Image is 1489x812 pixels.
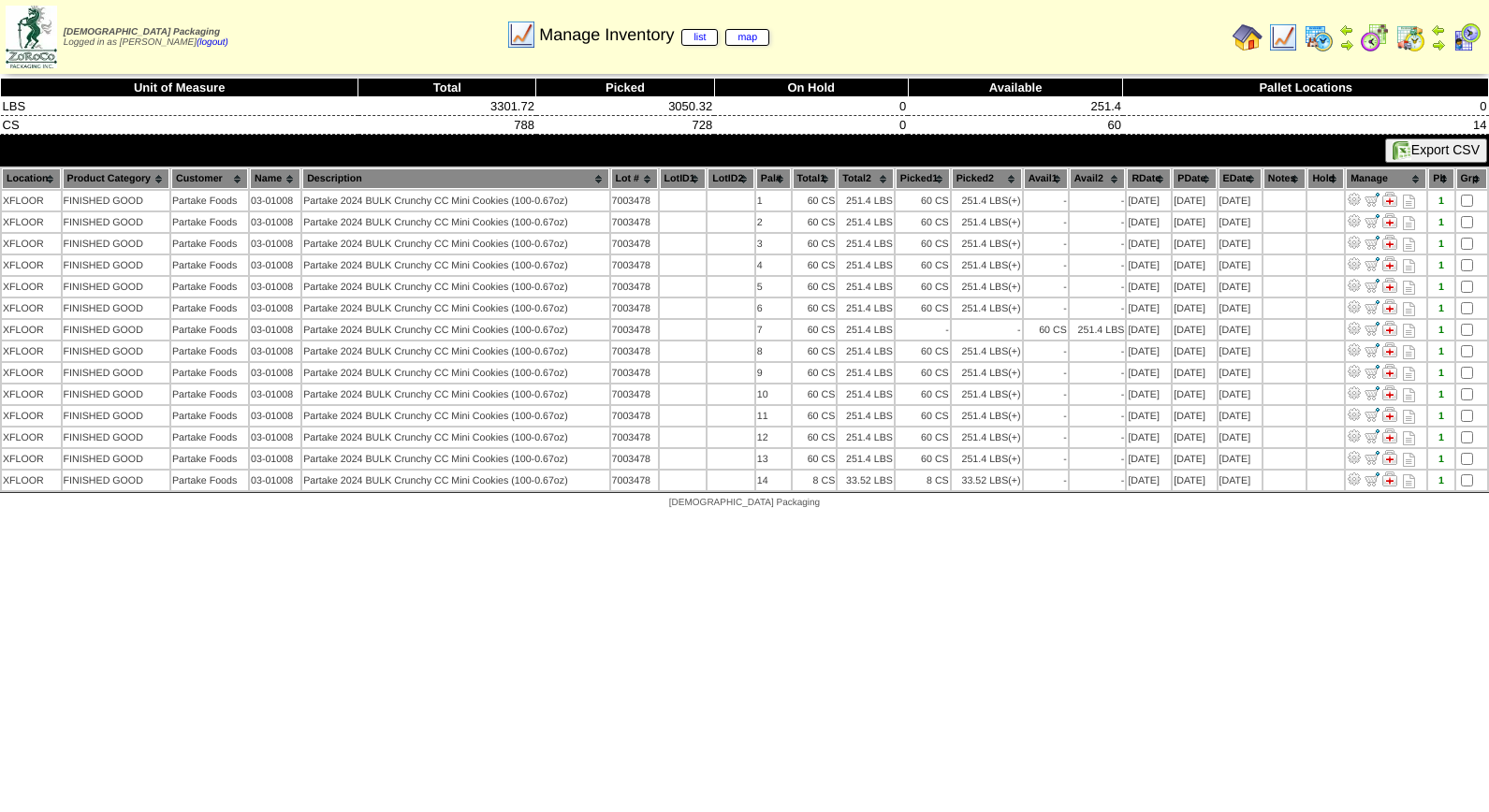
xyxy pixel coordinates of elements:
[1382,364,1397,379] img: Manage Hold
[793,384,837,404] td: 60 CS
[302,212,608,232] td: Partake 2024 BULK Crunchy CC Mini Cookies (100-0.67oz)
[2,406,61,426] td: XFLOOR
[1008,239,1020,250] div: (+)
[756,234,791,254] td: 3
[2,255,61,275] td: XFLOOR
[1365,256,1380,271] img: Move
[1429,239,1453,250] div: 1
[171,277,248,297] td: Partake Foods
[250,168,300,189] th: Name
[171,320,248,340] td: Partake Foods
[1403,281,1415,295] i: Note
[1008,282,1020,293] div: (+)
[358,79,536,97] th: Total
[1070,191,1126,210] td: -
[611,363,658,383] td: 7003478
[714,97,908,116] td: 0
[1365,471,1380,486] img: Move
[793,406,837,426] td: 60 CS
[1219,298,1262,318] td: [DATE]
[64,27,228,48] span: Logged in as [PERSON_NAME]
[838,212,894,232] td: 251.4 LBS
[63,255,169,275] td: FINISHED GOOD
[838,277,894,297] td: 251.4 LBS
[63,168,169,189] th: Product Category
[1127,277,1171,297] td: [DATE]
[1365,278,1380,293] img: Move
[1173,384,1216,404] td: [DATE]
[1173,255,1216,275] td: [DATE]
[250,191,300,210] td: 03-01008
[838,234,894,254] td: 251.4 LBS
[756,298,791,318] td: 6
[756,384,791,404] td: 10
[896,277,950,297] td: 60 CS
[838,191,894,210] td: 251.4 LBS
[1219,277,1262,297] td: [DATE]
[1429,196,1453,207] div: 1
[1173,277,1216,297] td: [DATE]
[171,255,248,275] td: Partake Foods
[302,298,608,318] td: Partake 2024 BULK Crunchy CC Mini Cookies (100-0.67oz)
[1429,217,1453,228] div: 1
[358,116,536,135] td: 788
[1127,320,1171,340] td: [DATE]
[63,406,169,426] td: FINISHED GOOD
[1347,235,1362,250] img: Adjust
[1452,22,1482,52] img: calendarcustomer.gif
[1219,341,1262,361] td: [DATE]
[1127,341,1171,361] td: [DATE]
[2,191,61,210] td: XFLOOR
[1070,234,1126,254] td: -
[1024,341,1068,361] td: -
[302,191,608,210] td: Partake 2024 BULK Crunchy CC Mini Cookies (100-0.67oz)
[1070,384,1126,404] td: -
[1382,213,1397,228] img: Manage Hold
[1008,389,1020,400] div: (+)
[536,79,714,97] th: Picked
[838,341,894,361] td: 251.4 LBS
[1403,238,1415,252] i: Note
[1382,192,1397,207] img: Manage Hold
[1429,346,1453,357] div: 1
[1365,428,1380,443] img: Move
[302,384,608,404] td: Partake 2024 BULK Crunchy CC Mini Cookies (100-0.67oz)
[1347,407,1362,422] img: Adjust
[171,406,248,426] td: Partake Foods
[1382,256,1397,271] img: Manage Hold
[63,212,169,232] td: FINISHED GOOD
[793,277,837,297] td: 60 CS
[1365,407,1380,422] img: Move
[952,191,1022,210] td: 251.4 LBS
[756,255,791,275] td: 4
[838,363,894,383] td: 251.4 LBS
[896,363,950,383] td: 60 CS
[302,406,608,426] td: Partake 2024 BULK Crunchy CC Mini Cookies (100-0.67oz)
[611,277,658,297] td: 7003478
[1360,22,1390,52] img: calendarblend.gif
[1347,213,1362,228] img: Adjust
[250,298,300,318] td: 03-01008
[1024,234,1068,254] td: -
[2,212,61,232] td: XFLOOR
[756,277,791,297] td: 5
[171,298,248,318] td: Partake Foods
[793,168,837,189] th: Total1
[1268,22,1298,52] img: line_graph.gif
[1070,341,1126,361] td: -
[2,320,61,340] td: XFLOOR
[1347,450,1362,465] img: Adjust
[1127,212,1171,232] td: [DATE]
[1127,384,1171,404] td: [DATE]
[1008,217,1020,228] div: (+)
[1431,37,1446,52] img: arrowright.gif
[1365,235,1380,250] img: Move
[171,168,248,189] th: Customer
[1382,321,1397,336] img: Manage Hold
[793,255,837,275] td: 60 CS
[250,320,300,340] td: 03-01008
[250,255,300,275] td: 03-01008
[358,97,536,116] td: 3301.72
[725,29,769,46] a: map
[1339,37,1354,52] img: arrowright.gif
